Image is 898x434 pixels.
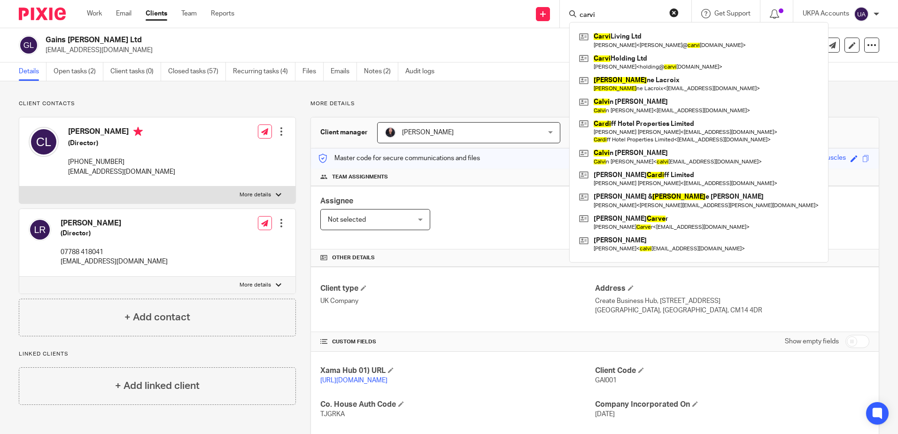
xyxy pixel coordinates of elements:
h4: + Add contact [124,310,190,325]
a: Client tasks (0) [110,62,161,81]
p: [EMAIL_ADDRESS][DOMAIN_NAME] [61,257,168,266]
p: [PHONE_NUMBER] [68,157,175,167]
h4: CUSTOM FIELDS [320,338,595,346]
h5: (Director) [61,229,168,238]
p: Create Business Hub, [STREET_ADDRESS] [595,296,869,306]
h4: Co. House Auth Code [320,400,595,410]
p: UKPA Accounts [803,9,849,18]
p: UK Company [320,296,595,306]
a: Open tasks (2) [54,62,103,81]
span: GAI001 [595,377,617,384]
h4: Company Incorporated On [595,400,869,410]
a: Notes (2) [364,62,398,81]
p: Linked clients [19,350,296,358]
img: svg%3E [29,127,59,157]
p: More details [240,191,271,199]
h4: Client Code [595,366,869,376]
h4: [PERSON_NAME] [61,218,168,228]
img: Pixie [19,8,66,20]
input: Search [579,11,663,20]
p: [EMAIL_ADDRESS][DOMAIN_NAME] [68,167,175,177]
a: Reports [211,9,234,18]
a: Clients [146,9,167,18]
a: Closed tasks (57) [168,62,226,81]
h4: Client type [320,284,595,294]
a: Work [87,9,102,18]
i: Primary [133,127,143,136]
img: MicrosoftTeams-image.jfif [385,127,396,138]
p: [GEOGRAPHIC_DATA], [GEOGRAPHIC_DATA], CM14 4DR [595,306,869,315]
a: Emails [331,62,357,81]
img: svg%3E [19,35,39,55]
span: Not selected [328,217,366,223]
p: Client contacts [19,100,296,108]
img: svg%3E [29,218,51,241]
h4: Address [595,284,869,294]
a: [URL][DOMAIN_NAME] [320,377,387,384]
p: Master code for secure communications and files [318,154,480,163]
a: Audit logs [405,62,441,81]
span: Team assignments [332,173,388,181]
a: Files [302,62,324,81]
h4: Xama Hub 01) URL [320,366,595,376]
h2: Gains [PERSON_NAME] Ltd [46,35,610,45]
p: [EMAIL_ADDRESS][DOMAIN_NAME] [46,46,751,55]
h4: + Add linked client [115,379,200,393]
p: 07788 418041 [61,248,168,257]
h5: (Director) [68,139,175,148]
span: Get Support [714,10,751,17]
a: Team [181,9,197,18]
span: TJGRKA [320,411,345,418]
h3: Client manager [320,128,368,137]
a: Recurring tasks (4) [233,62,295,81]
label: Show empty fields [785,337,839,346]
p: More details [240,281,271,289]
span: [PERSON_NAME] [402,129,454,136]
button: Clear [669,8,679,17]
span: Other details [332,254,375,262]
span: Assignee [320,197,353,205]
span: [DATE] [595,411,615,418]
a: Email [116,9,132,18]
img: svg%3E [854,7,869,22]
h4: [PERSON_NAME] [68,127,175,139]
a: Details [19,62,46,81]
p: More details [310,100,879,108]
